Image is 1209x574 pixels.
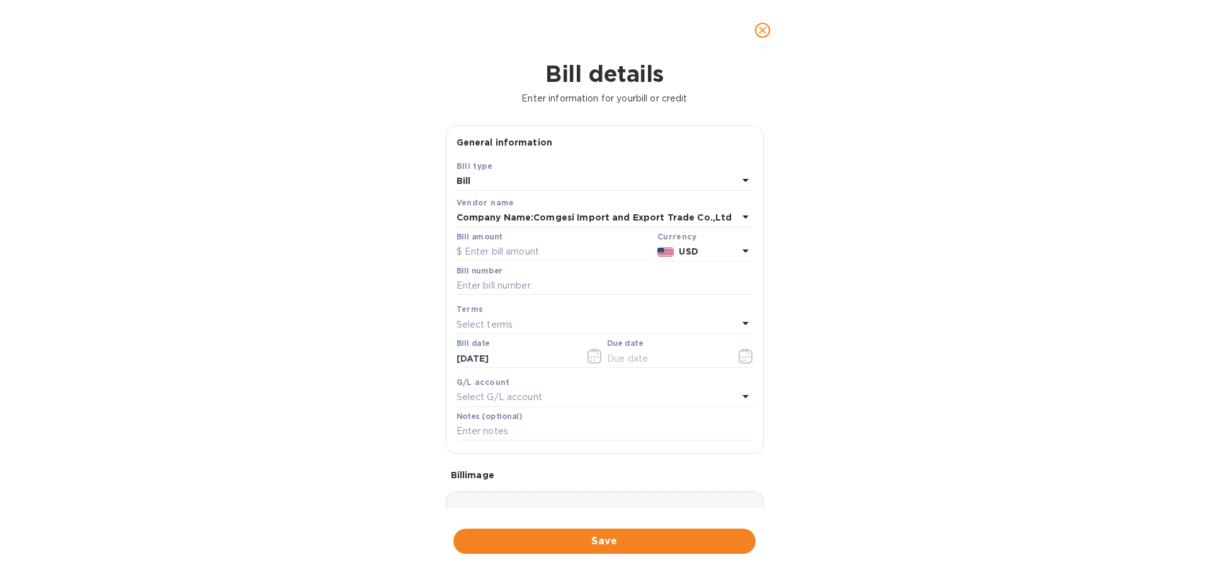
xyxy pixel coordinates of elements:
[10,60,1199,87] h1: Bill details
[457,413,523,420] label: Notes (optional)
[457,277,753,296] input: Enter bill number
[457,243,652,261] input: $ Enter bill amount
[10,92,1199,105] p: Enter information for your bill or credit
[607,349,726,368] input: Due date
[457,340,490,348] label: Bill date
[457,304,484,314] b: Terms
[457,318,513,331] p: Select terms
[457,198,514,207] b: Vendor name
[679,246,698,256] b: USD
[457,212,732,222] b: Company Name:Comgesi Import and Export Trade Co.,Ltd
[457,161,493,171] b: Bill type
[747,15,778,45] button: close
[457,176,471,186] b: Bill
[657,232,696,241] b: Currency
[457,137,553,147] b: General information
[457,377,510,387] b: G/L account
[607,340,643,348] label: Due date
[457,267,502,275] label: Bill number
[457,349,576,368] input: Select date
[657,248,674,256] img: USD
[451,469,759,481] p: Bill image
[463,534,746,549] span: Save
[457,391,542,404] p: Select G/L account
[457,422,753,441] input: Enter notes
[453,529,756,554] button: Save
[457,233,502,241] label: Bill amount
